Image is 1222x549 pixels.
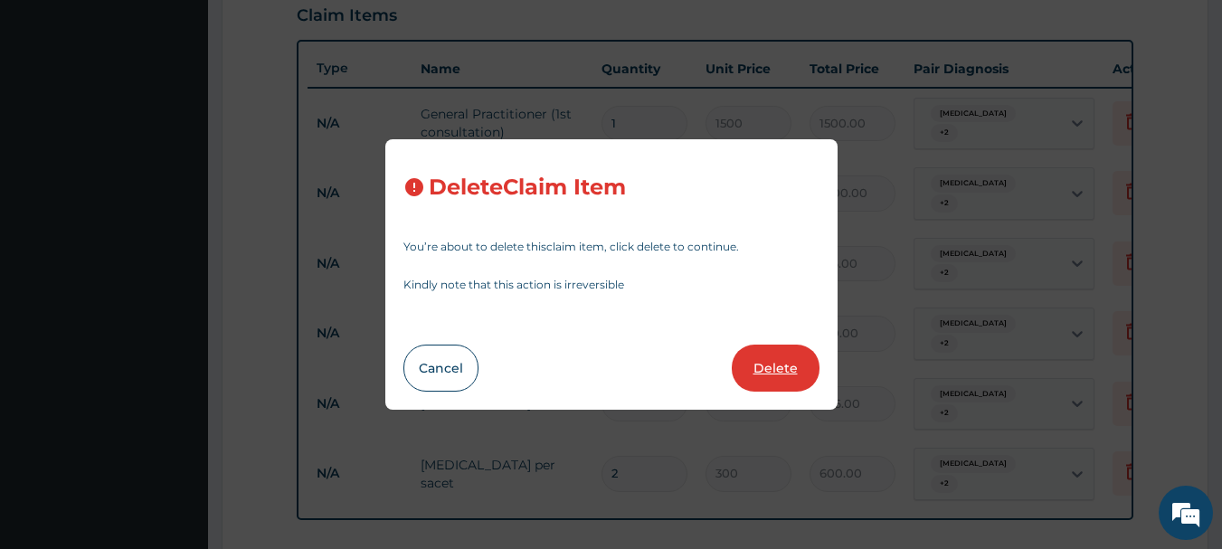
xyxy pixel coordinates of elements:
p: Kindly note that this action is irreversible [403,279,819,290]
p: You’re about to delete this claim item , click delete to continue. [403,241,819,252]
div: Minimize live chat window [297,9,340,52]
img: d_794563401_company_1708531726252_794563401 [33,90,73,136]
div: Chat with us now [94,101,304,125]
button: Delete [732,345,819,392]
h3: Delete Claim Item [429,175,626,200]
span: We're online! [105,161,250,344]
textarea: Type your message and hit 'Enter' [9,361,345,424]
button: Cancel [403,345,478,392]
